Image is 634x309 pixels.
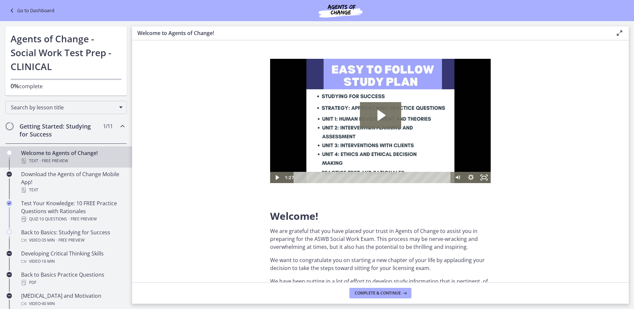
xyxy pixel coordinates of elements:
h3: Welcome to Agents of Change! [137,29,605,37]
span: 0% [11,82,19,90]
span: Welcome! [270,209,318,223]
span: · 16 min [41,257,55,265]
span: Free preview [58,236,85,244]
div: [MEDICAL_DATA] and Motivation [21,292,124,308]
span: · 35 min [41,236,55,244]
div: Welcome to Agents of Change! [21,149,124,165]
div: Search by lesson title [5,101,127,114]
div: Back to Basics Practice Questions [21,271,124,287]
div: Video [21,236,124,244]
div: Test Your Knowledge: 10 FREE Practice Questions with Rationales [21,199,124,223]
span: · [68,215,69,223]
button: Fullscreen [207,113,221,124]
p: We want to congratulate you on starting a new chapter of your life by applauding your decision to... [270,256,491,272]
span: Free preview [42,157,68,165]
div: Video [21,257,124,265]
span: · 40 min [41,300,55,308]
p: We are grateful that you have placed your trust in Agents of Change to assist you in preparing fo... [270,227,491,251]
span: Search by lesson title [11,104,116,111]
span: 1 / 11 [103,122,113,130]
span: Complete & continue [355,290,401,296]
h1: Agents of Change - Social Work Test Prep - CLINICAL [11,32,122,73]
div: Quiz [21,215,124,223]
div: Text [21,157,124,165]
a: Go to Dashboard [8,7,54,15]
h2: Getting Started: Studying for Success [19,122,100,138]
div: Back to Basics: Studying for Success [21,228,124,244]
div: PDF [21,279,124,287]
span: · [40,157,41,165]
img: Agents of Change [301,3,380,19]
span: Free preview [71,215,97,223]
div: Developing Critical Thinking Skills [21,250,124,265]
button: Complete & continue [349,288,411,298]
i: Completed [7,201,12,206]
span: · 10 Questions [38,215,67,223]
button: Show settings menu [194,113,207,124]
p: complete [11,82,122,90]
div: Text [21,186,124,194]
div: Playbar [28,113,178,124]
button: Play Video: c1o6hcmjueu5qasqsu00.mp4 [90,43,131,70]
span: · [56,236,57,244]
div: Download the Agents of Change Mobile App! [21,170,124,194]
button: Mute [181,113,194,124]
div: Video [21,300,124,308]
